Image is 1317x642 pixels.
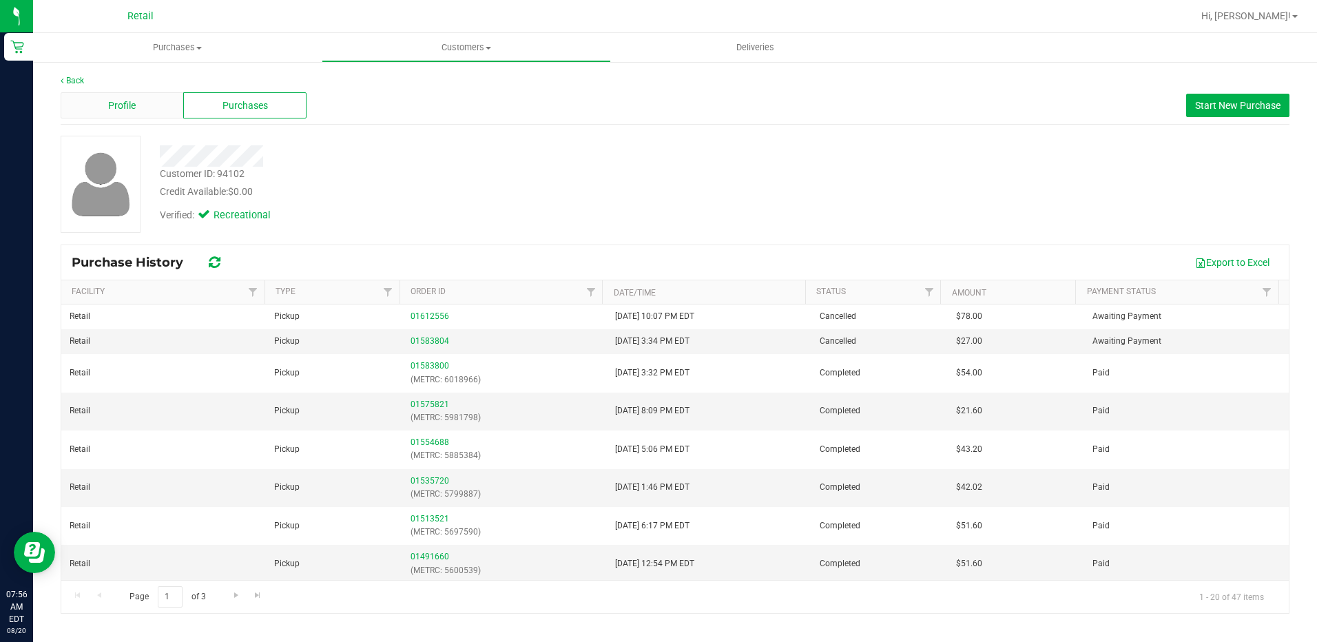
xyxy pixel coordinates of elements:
[820,310,856,323] span: Cancelled
[611,33,900,62] a: Deliveries
[6,625,27,636] p: 08/20
[70,335,90,348] span: Retail
[615,335,689,348] span: [DATE] 3:34 PM EDT
[579,280,602,304] a: Filter
[411,437,449,447] a: 01554688
[33,41,322,54] span: Purchases
[411,564,599,577] p: (METRC: 5600539)
[72,255,197,270] span: Purchase History
[1092,310,1161,323] span: Awaiting Payment
[222,99,268,113] span: Purchases
[820,481,860,494] span: Completed
[70,310,90,323] span: Retail
[160,167,245,181] div: Customer ID: 94102
[1092,443,1110,456] span: Paid
[614,288,656,298] a: Date/Time
[70,481,90,494] span: Retail
[274,519,300,532] span: Pickup
[274,366,300,380] span: Pickup
[411,336,449,346] a: 01583804
[1256,280,1278,304] a: Filter
[615,310,694,323] span: [DATE] 10:07 PM EDT
[118,586,217,608] span: Page of 3
[411,287,446,296] a: Order ID
[160,185,764,199] div: Credit Available:
[1092,335,1161,348] span: Awaiting Payment
[917,280,940,304] a: Filter
[1186,251,1278,274] button: Export to Excel
[70,519,90,532] span: Retail
[411,476,449,486] a: 01535720
[615,404,689,417] span: [DATE] 8:09 PM EDT
[615,557,694,570] span: [DATE] 12:54 PM EDT
[1092,404,1110,417] span: Paid
[411,449,599,462] p: (METRC: 5885384)
[820,519,860,532] span: Completed
[411,526,599,539] p: (METRC: 5697590)
[411,411,599,424] p: (METRC: 5981798)
[158,586,183,608] input: 1
[615,443,689,456] span: [DATE] 5:06 PM EDT
[411,361,449,371] a: 01583800
[1092,519,1110,532] span: Paid
[1087,287,1156,296] a: Payment Status
[108,99,136,113] span: Profile
[952,288,986,298] a: Amount
[1092,481,1110,494] span: Paid
[226,586,246,605] a: Go to the next page
[322,33,610,62] a: Customers
[956,335,982,348] span: $27.00
[1186,94,1289,117] button: Start New Purchase
[274,335,300,348] span: Pickup
[72,287,105,296] a: Facility
[956,557,982,570] span: $51.60
[411,552,449,561] a: 01491660
[1188,586,1275,607] span: 1 - 20 of 47 items
[228,186,253,197] span: $0.00
[615,366,689,380] span: [DATE] 3:32 PM EDT
[956,404,982,417] span: $21.60
[816,287,846,296] a: Status
[6,588,27,625] p: 07:56 AM EDT
[70,404,90,417] span: Retail
[274,404,300,417] span: Pickup
[718,41,793,54] span: Deliveries
[322,41,610,54] span: Customers
[820,443,860,456] span: Completed
[276,287,295,296] a: Type
[411,373,599,386] p: (METRC: 6018966)
[33,33,322,62] a: Purchases
[411,514,449,524] a: 01513521
[820,335,856,348] span: Cancelled
[70,557,90,570] span: Retail
[70,443,90,456] span: Retail
[65,149,137,220] img: user-icon.png
[615,519,689,532] span: [DATE] 6:17 PM EDT
[956,366,982,380] span: $54.00
[1195,100,1280,111] span: Start New Purchase
[411,488,599,501] p: (METRC: 5799887)
[127,10,154,22] span: Retail
[274,557,300,570] span: Pickup
[274,310,300,323] span: Pickup
[820,557,860,570] span: Completed
[1092,557,1110,570] span: Paid
[241,280,264,304] a: Filter
[61,76,84,85] a: Back
[956,443,982,456] span: $43.20
[377,280,400,304] a: Filter
[956,481,982,494] span: $42.02
[411,311,449,321] a: 01612556
[820,366,860,380] span: Completed
[615,481,689,494] span: [DATE] 1:46 PM EDT
[70,366,90,380] span: Retail
[248,586,268,605] a: Go to the last page
[1201,10,1291,21] span: Hi, [PERSON_NAME]!
[1092,366,1110,380] span: Paid
[820,404,860,417] span: Completed
[956,310,982,323] span: $78.00
[214,208,269,223] span: Recreational
[274,443,300,456] span: Pickup
[14,532,55,573] iframe: Resource center
[956,519,982,532] span: $51.60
